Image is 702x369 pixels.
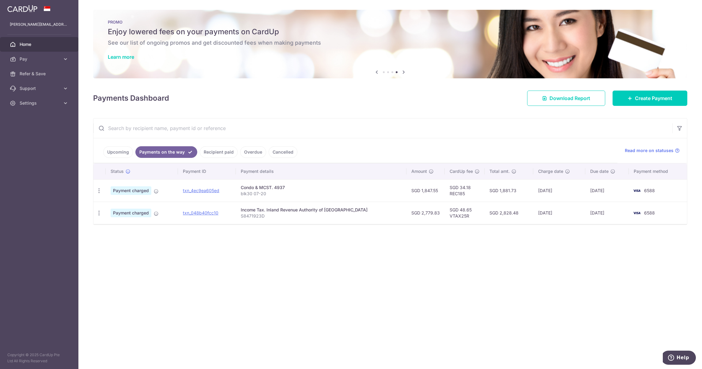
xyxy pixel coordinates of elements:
[200,146,238,158] a: Recipient paid
[527,91,605,106] a: Download Report
[20,100,60,106] span: Settings
[93,10,687,78] img: Latest Promos banner
[489,168,510,174] span: Total amt.
[183,210,218,215] a: txn_048b40fcc10
[585,202,629,224] td: [DATE]
[93,93,169,104] h4: Payments Dashboard
[20,85,60,91] span: Support
[450,168,473,174] span: CardUp fee
[631,209,643,217] img: Bank Card
[590,168,609,174] span: Due date
[20,56,60,62] span: Pay
[644,210,655,215] span: 6588
[538,168,563,174] span: Charge date
[10,21,69,28] p: [PERSON_NAME][EMAIL_ADDRESS][DOMAIN_NAME]
[111,186,151,195] span: Payment charged
[241,191,402,197] p: blk30 07-20
[406,202,445,224] td: SGD 2,779.83
[20,71,60,77] span: Refer & Save
[485,179,533,202] td: SGD 1,881.73
[445,202,485,224] td: SGD 48.65 VTAX25R
[236,163,406,179] th: Payment details
[625,147,680,154] a: Read more on statuses
[240,146,266,158] a: Overdue
[178,163,236,179] th: Payment ID
[241,207,402,213] div: Income Tax. Inland Revenue Authority of [GEOGRAPHIC_DATA]
[406,179,445,202] td: SGD 1,847.55
[585,179,629,202] td: [DATE]
[241,184,402,191] div: Condo & MCST. 4937
[108,27,673,37] h5: Enjoy lowered fees on your payments on CardUp
[241,213,402,219] p: S8471923D
[103,146,133,158] a: Upcoming
[108,39,673,47] h6: See our list of ongoing promos and get discounted fees when making payments
[533,179,585,202] td: [DATE]
[663,351,696,366] iframe: Opens a widget where you can find more information
[629,163,687,179] th: Payment method
[269,146,297,158] a: Cancelled
[183,188,219,193] a: txn_4ec9ea605ed
[549,95,590,102] span: Download Report
[625,147,674,154] span: Read more on statuses
[631,187,643,194] img: Bank Card
[485,202,533,224] td: SGD 2,828.48
[108,20,673,24] p: PROMO
[635,95,672,102] span: Create Payment
[445,179,485,202] td: SGD 34.18 REC185
[108,54,134,60] a: Learn more
[644,188,655,193] span: 6588
[613,91,687,106] a: Create Payment
[7,5,37,12] img: CardUp
[111,168,124,174] span: Status
[135,146,197,158] a: Payments on the way
[533,202,585,224] td: [DATE]
[20,41,60,47] span: Home
[111,209,151,217] span: Payment charged
[411,168,427,174] span: Amount
[93,118,672,138] input: Search by recipient name, payment id or reference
